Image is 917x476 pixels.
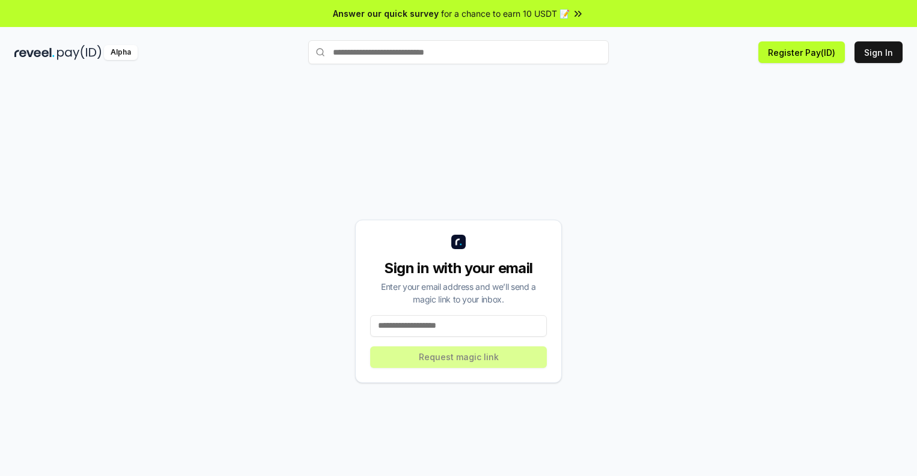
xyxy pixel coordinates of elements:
div: Sign in with your email [370,259,547,278]
span: Answer our quick survey [333,7,439,20]
img: reveel_dark [14,45,55,60]
button: Sign In [855,41,903,63]
div: Enter your email address and we’ll send a magic link to your inbox. [370,280,547,306]
span: for a chance to earn 10 USDT 📝 [441,7,570,20]
img: pay_id [57,45,102,60]
button: Register Pay(ID) [758,41,845,63]
div: Alpha [104,45,138,60]
img: logo_small [451,235,466,249]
